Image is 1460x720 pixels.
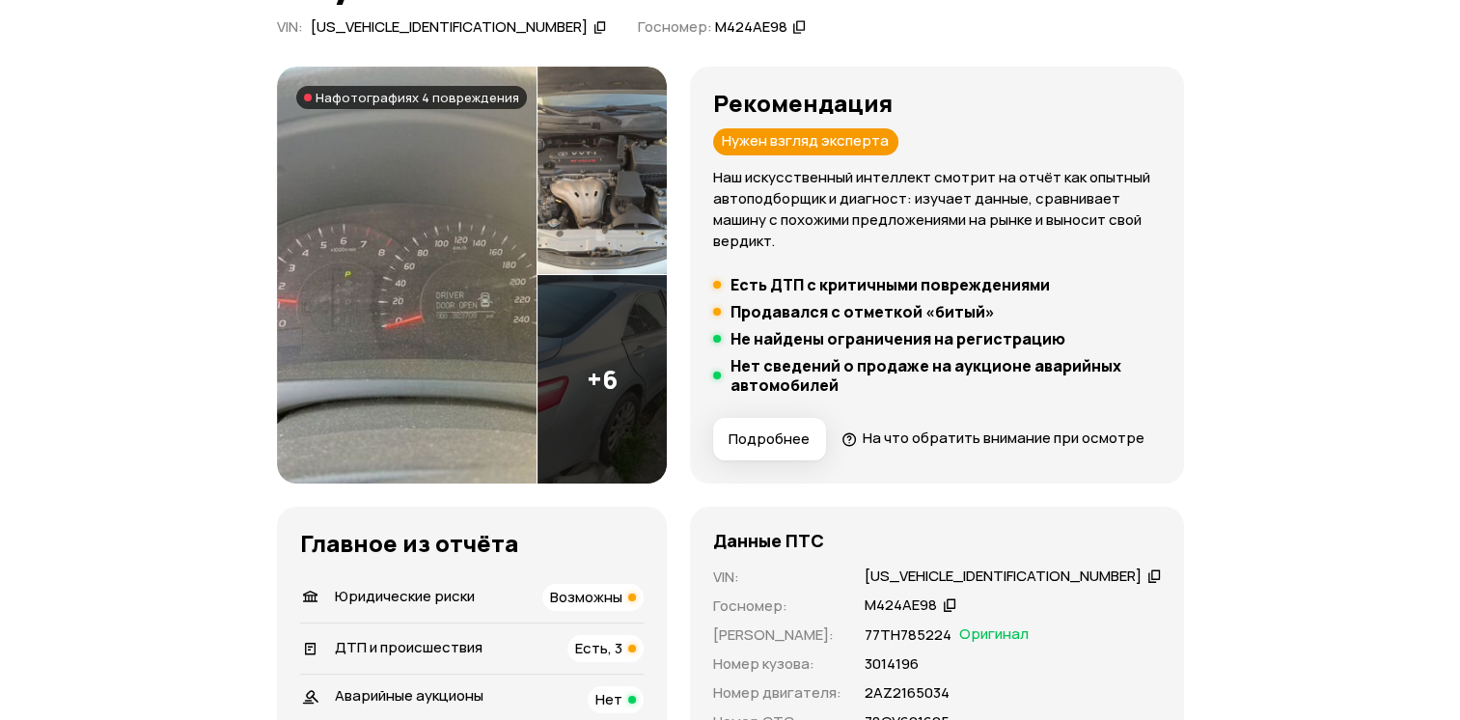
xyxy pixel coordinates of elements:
p: 77ТН785224 [865,624,951,646]
h5: Не найдены ограничения на регистрацию [730,329,1065,348]
div: [US_VEHICLE_IDENTIFICATION_NUMBER] [311,17,588,38]
div: [US_VEHICLE_IDENTIFICATION_NUMBER] [865,567,1142,587]
div: М424АЕ98 [714,17,786,38]
h5: Нет сведений о продаже на аукционе аварийных автомобилей [730,356,1161,395]
h4: Данные ПТС [713,530,824,551]
div: Нужен взгляд эксперта [713,128,898,155]
button: Подробнее [713,418,826,460]
p: 2АZ2165034 [865,682,950,704]
h3: Рекомендация [713,90,1161,117]
span: ДТП и происшествия [335,637,482,657]
p: [PERSON_NAME] : [713,624,841,646]
span: Подробнее [729,429,810,449]
h3: Главное из отчёта [300,530,644,557]
span: VIN : [277,16,303,37]
span: Оригинал [959,624,1029,646]
span: Есть, 3 [575,638,622,658]
p: Госномер : [713,595,841,617]
span: Госномер: [637,16,711,37]
span: На фотографиях 4 повреждения [316,90,519,105]
p: Номер двигателя : [713,682,841,704]
p: Номер кузова : [713,653,841,675]
span: Возможны [550,587,622,607]
p: Наш искусственный интеллект смотрит на отчёт как опытный автоподборщик и диагност: изучает данные... [713,167,1161,252]
span: На что обратить внимание при осмотре [863,428,1144,448]
div: М424АЕ98 [865,595,937,616]
span: Аварийные аукционы [335,685,483,706]
h5: Продавался с отметкой «битый» [730,302,995,321]
p: 3014196 [865,653,919,675]
span: Нет [595,689,622,709]
a: На что обратить внимание при осмотре [841,428,1144,448]
h5: Есть ДТП с критичными повреждениями [730,275,1050,294]
span: Юридические риски [335,586,475,606]
p: VIN : [713,567,841,588]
